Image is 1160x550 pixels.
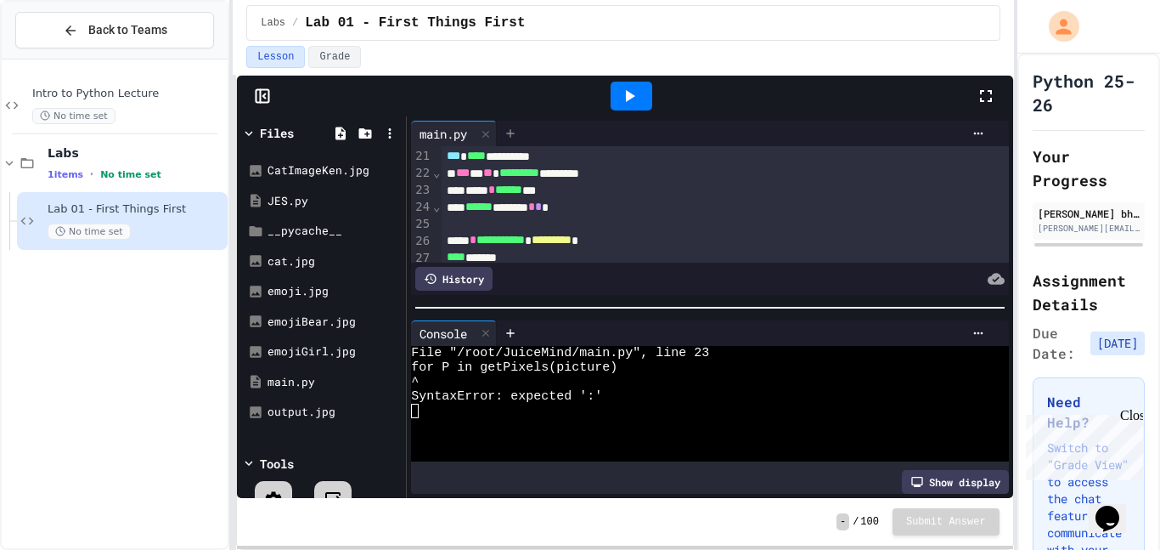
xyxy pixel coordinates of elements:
[853,515,859,529] span: /
[267,283,400,300] div: emoji.jpg
[893,508,1000,536] button: Submit Answer
[1033,269,1145,316] h2: Assignment Details
[906,515,986,529] span: Submit Answer
[267,343,400,360] div: emojiGirl.jpg
[411,320,497,346] div: Console
[267,193,400,210] div: JES.py
[267,314,400,331] div: emojiBear.jpg
[415,267,493,291] div: History
[411,346,709,360] span: File "/root/JuiceMind/main.py", line 23
[411,148,432,165] div: 21
[1038,222,1140,235] div: [PERSON_NAME][EMAIL_ADDRESS][DOMAIN_NAME]
[88,21,167,39] span: Back to Teams
[100,169,161,180] span: No time set
[292,16,298,30] span: /
[246,46,305,68] button: Lesson
[411,375,419,389] span: ^
[48,202,224,217] span: Lab 01 - First Things First
[48,145,224,161] span: Labs
[260,455,294,473] div: Tools
[1031,7,1084,46] div: My Account
[411,125,476,143] div: main.py
[267,374,400,391] div: main.py
[1047,392,1130,433] h3: Need Help?
[411,360,617,375] span: for P in getPixels(picture)
[432,200,441,213] span: Fold line
[32,87,224,101] span: Intro to Python Lecture
[411,250,432,267] div: 27
[432,166,441,179] span: Fold line
[411,325,476,343] div: Console
[411,199,432,216] div: 24
[260,124,294,142] div: Files
[411,165,432,182] div: 22
[267,253,400,270] div: cat.jpg
[411,182,432,199] div: 23
[7,7,117,108] div: Chat with us now!Close
[1089,482,1143,533] iframe: chat widget
[308,46,361,68] button: Grade
[1019,408,1143,480] iframe: chat widget
[261,16,285,30] span: Labs
[90,167,93,181] span: •
[32,108,115,124] span: No time set
[48,224,131,240] span: No time set
[411,216,432,233] div: 25
[1038,206,1140,221] div: [PERSON_NAME] bhupanapdu sunkesula
[836,513,849,530] span: -
[902,470,1009,494] div: Show display
[1033,69,1145,116] h1: Python 25-26
[1033,145,1145,192] h2: Your Progress
[48,169,83,180] span: 1 items
[411,233,432,250] div: 26
[411,121,497,146] div: main.py
[15,12,214,48] button: Back to Teams
[267,162,400,179] div: CatImageKen.jpg
[860,515,879,529] span: 100
[411,389,602,404] span: SyntaxError: expected ':'
[267,404,400,421] div: output.jpg
[1090,332,1145,355] span: [DATE]
[1033,323,1084,364] span: Due Date:
[305,13,525,33] span: Lab 01 - First Things First
[267,223,400,240] div: __pycache__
